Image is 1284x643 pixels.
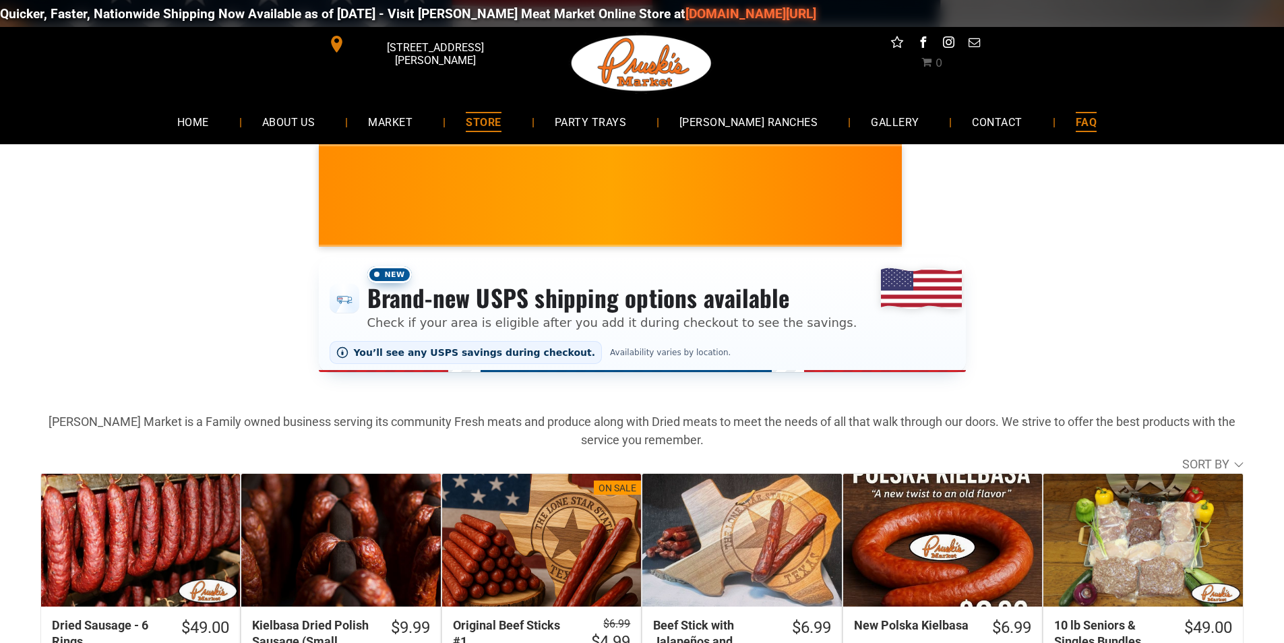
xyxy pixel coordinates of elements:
div: $49.00 [1184,617,1232,638]
span: Availability varies by location. [607,348,733,357]
a: $6.99New Polska Kielbasa [843,617,1042,638]
div: $6.99 [992,617,1031,638]
a: HOME [157,104,229,140]
a: Kielbasa Dried Polish Sausage (Small Batch) [241,474,440,607]
span: New [367,266,412,283]
div: Shipping options announcement [319,257,966,372]
a: Dried Sausage - 6 Rings [41,474,240,607]
h3: Brand-new USPS shipping options available [367,283,857,313]
a: CONTACT [952,104,1042,140]
a: facebook [914,34,931,55]
a: Beef Stick with Jalapeños and Cheese [642,474,841,607]
a: Social network [888,34,906,55]
strong: [PERSON_NAME] Market is a Family owned business serving its community Fresh meats and produce alo... [49,415,1235,447]
a: ABOUT US [242,104,336,140]
div: On Sale [599,482,636,495]
p: Check if your area is eligible after you add it during checkout to see the savings. [367,313,857,332]
a: PARTY TRAYS [534,104,646,140]
span: 0 [936,57,942,69]
span: You’ll see any USPS savings during checkout. [354,347,596,358]
a: [DOMAIN_NAME][URL] [685,6,816,22]
a: instagram [940,34,957,55]
div: $9.99 [391,617,430,638]
a: [STREET_ADDRESS][PERSON_NAME] [319,34,525,55]
span: FAQ [1076,112,1097,131]
a: On SaleOriginal Beef Sticks #1 [442,474,641,607]
a: STORE [446,104,521,140]
a: GALLERY [851,104,939,140]
div: $49.00 [181,617,229,638]
a: MARKET [348,104,433,140]
div: $6.99 [792,617,831,638]
s: $6.99 [603,617,630,630]
a: [PERSON_NAME] RANCHES [659,104,838,140]
span: [STREET_ADDRESS][PERSON_NAME] [348,34,522,73]
a: FAQ [1056,104,1117,140]
img: Pruski-s+Market+HQ+Logo2-1920w.png [569,27,714,100]
a: New Polska Kielbasa [843,474,1042,607]
a: email [965,34,983,55]
a: 10 lb Seniors &amp; Singles Bundles [1043,474,1242,607]
div: New Polska Kielbasa [854,617,975,633]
